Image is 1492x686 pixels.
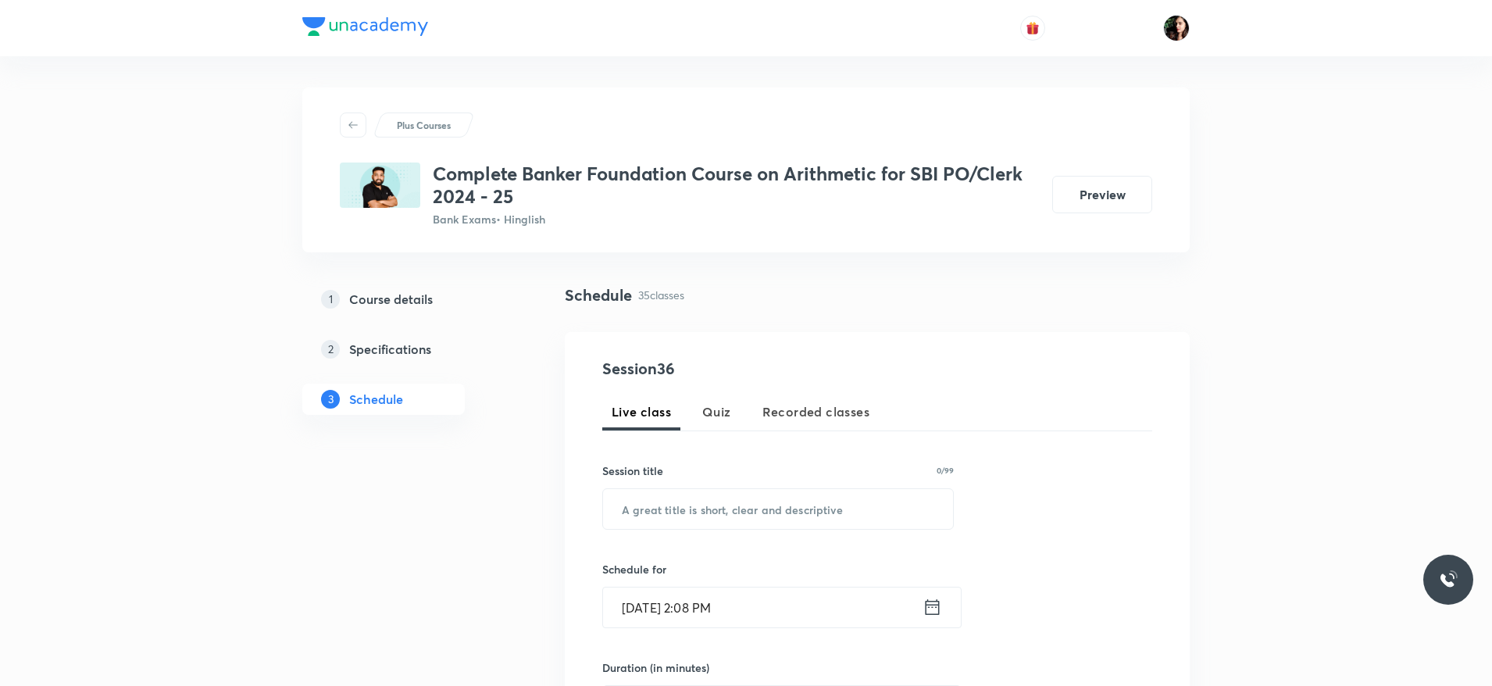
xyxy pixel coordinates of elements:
button: Preview [1052,176,1152,213]
span: Live class [612,402,671,421]
h5: Course details [349,290,433,309]
h6: Schedule for [602,561,954,577]
a: 1Course details [302,284,515,315]
h6: Duration (in minutes) [602,659,709,676]
img: Priyanka K [1163,15,1190,41]
p: Bank Exams • Hinglish [433,211,1040,227]
p: Plus Courses [397,118,451,132]
img: E0B5CABA-8176-42C9-9586-0B9994F623D4_plus.png [340,163,420,208]
img: avatar [1026,21,1040,35]
h4: Session 36 [602,357,887,381]
p: 1 [321,290,340,309]
a: Company Logo [302,17,428,40]
p: 0/99 [937,466,954,474]
button: avatar [1020,16,1045,41]
p: 35 classes [638,287,684,303]
img: Company Logo [302,17,428,36]
span: Quiz [702,402,731,421]
h6: Session title [602,463,663,479]
h5: Schedule [349,390,403,409]
p: 3 [321,390,340,409]
span: Recorded classes [762,402,869,421]
input: A great title is short, clear and descriptive [603,489,953,529]
h5: Specifications [349,340,431,359]
a: 2Specifications [302,334,515,365]
img: ttu [1439,570,1458,589]
p: 2 [321,340,340,359]
h4: Schedule [565,284,632,307]
h3: Complete Banker Foundation Course on Arithmetic for SBI PO/Clerk 2024 - 25 [433,163,1040,208]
